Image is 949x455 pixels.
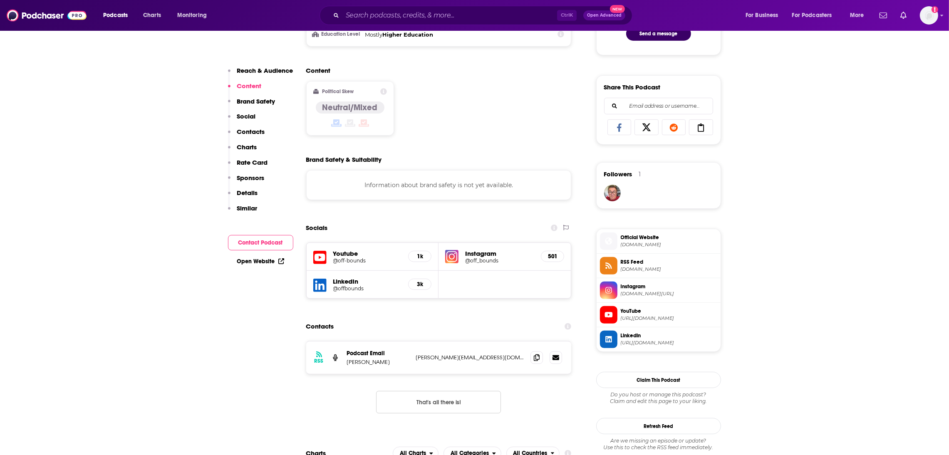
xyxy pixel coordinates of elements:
[897,8,910,22] a: Show notifications dropdown
[621,332,717,339] span: Linkedin
[415,281,424,288] h5: 3k
[787,9,844,22] button: open menu
[596,391,721,398] span: Do you host or manage this podcast?
[920,6,938,25] button: Show profile menu
[596,391,721,405] div: Claim and edit this page to your liking.
[621,266,717,272] span: feeds.buzzsprout.com
[333,285,402,292] a: @offbounds
[621,307,717,315] span: YouTube
[876,8,890,22] a: Show notifications dropdown
[322,102,378,113] h4: Neutral/Mixed
[607,119,632,135] a: Share on Facebook
[383,31,434,38] span: Higher Education
[465,257,534,264] a: @off_bounds
[138,9,166,22] a: Charts
[604,83,661,91] h3: Share This Podcast
[177,10,207,21] span: Monitoring
[333,250,402,257] h5: Youtube
[306,220,328,236] h2: Socials
[237,258,284,265] a: Open Website
[465,250,534,257] h5: Instagram
[600,331,717,348] a: Linkedin[URL][DOMAIN_NAME]
[228,143,257,158] button: Charts
[932,6,938,13] svg: Add a profile image
[333,277,402,285] h5: LinkedIn
[97,9,139,22] button: open menu
[746,10,778,21] span: For Business
[237,128,265,136] p: Contacts
[237,204,258,212] p: Similar
[587,13,622,17] span: Open Advanced
[103,10,128,21] span: Podcasts
[347,350,409,357] p: Podcast Email
[228,235,293,250] button: Contact Podcast
[596,418,721,434] button: Refresh Feed
[237,158,268,166] p: Rate Card
[333,257,402,264] a: @off-bounds
[237,143,257,151] p: Charts
[740,9,789,22] button: open menu
[315,358,324,364] h3: RSS
[365,31,383,38] span: Mostly
[306,67,565,74] h2: Content
[306,319,334,334] h2: Contacts
[557,10,577,21] span: Ctrl K
[237,174,265,182] p: Sponsors
[376,391,501,413] button: Nothing here.
[600,257,717,274] a: RSS Feed[DOMAIN_NAME]
[634,119,659,135] a: Share on X/Twitter
[228,204,258,220] button: Similar
[621,242,717,248] span: offbounds.tv
[604,98,713,114] div: Search followers
[416,354,524,361] p: [PERSON_NAME][EMAIL_ADDRESS][DOMAIN_NAME]
[342,9,557,22] input: Search podcasts, credits, & more...
[621,258,717,266] span: RSS Feed
[596,372,721,388] button: Claim This Podcast
[600,232,717,250] a: Official Website[DOMAIN_NAME]
[610,5,625,13] span: New
[583,10,625,20] button: Open AdvancedNew
[228,158,268,174] button: Rate Card
[415,253,424,260] h5: 1k
[600,306,717,324] a: YouTube[URL][DOMAIN_NAME]
[548,253,557,260] h5: 501
[237,82,262,90] p: Content
[228,82,262,97] button: Content
[621,315,717,321] span: https://www.youtube.com/@off-bounds
[626,27,691,41] button: Send a message
[621,234,717,241] span: Official Website
[604,185,621,201] img: matt42007
[237,189,258,197] p: Details
[600,282,717,299] a: Instagram[DOMAIN_NAME][URL]
[322,89,354,94] h2: Political Skew
[7,7,87,23] img: Podchaser - Follow, Share and Rate Podcasts
[228,97,275,113] button: Brand Safety
[662,119,686,135] a: Share on Reddit
[920,6,938,25] img: User Profile
[920,6,938,25] span: Logged in as LindaBurns
[689,119,713,135] a: Copy Link
[228,67,293,82] button: Reach & Audience
[143,10,161,21] span: Charts
[621,283,717,290] span: Instagram
[306,156,382,163] h2: Brand Safety & Suitability
[621,340,717,346] span: https://www.linkedin.com/company/offbounds
[621,291,717,297] span: instagram.com/off_bounds
[237,97,275,105] p: Brand Safety
[792,10,832,21] span: For Podcasters
[611,98,706,114] input: Email address or username...
[596,438,721,451] div: Are we missing an episode or update? Use this to check the RSS feed immediately.
[313,32,362,37] h3: Education Level
[228,189,258,204] button: Details
[306,170,572,200] div: Information about brand safety is not yet available.
[639,171,641,178] div: 1
[850,10,864,21] span: More
[237,112,256,120] p: Social
[228,174,265,189] button: Sponsors
[844,9,875,22] button: open menu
